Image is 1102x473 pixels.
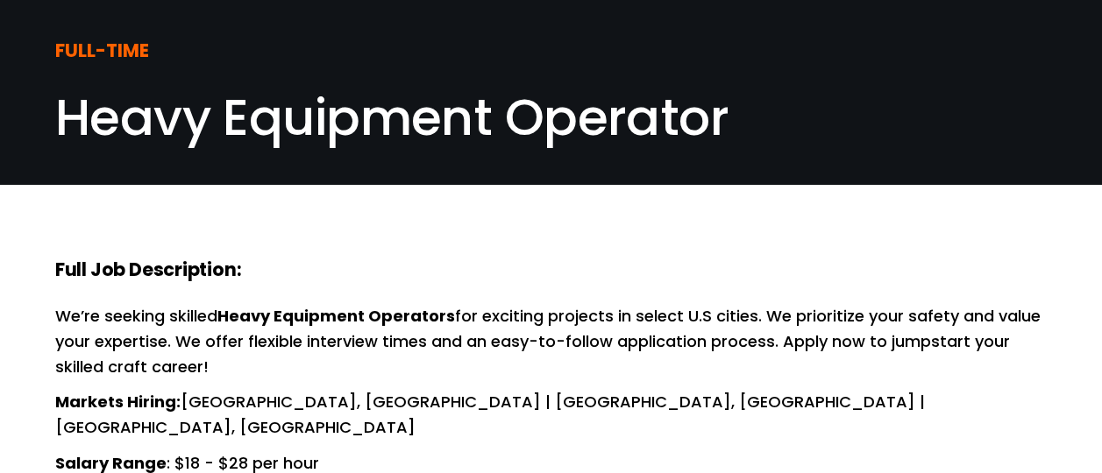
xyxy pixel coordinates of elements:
strong: Markets Hiring: [55,391,181,413]
strong: Full Job Description: [55,257,242,282]
p: [GEOGRAPHIC_DATA], [GEOGRAPHIC_DATA] | [GEOGRAPHIC_DATA], [GEOGRAPHIC_DATA] | [GEOGRAPHIC_DATA], ... [55,390,1047,441]
strong: FULL-TIME [55,38,149,63]
span: Heavy Equipment Operator [55,82,729,152]
strong: Heavy Equipment Operators [217,305,455,327]
p: We’re seeking skilled for exciting projects in select U.S cities. We prioritize your safety and v... [55,304,1047,380]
